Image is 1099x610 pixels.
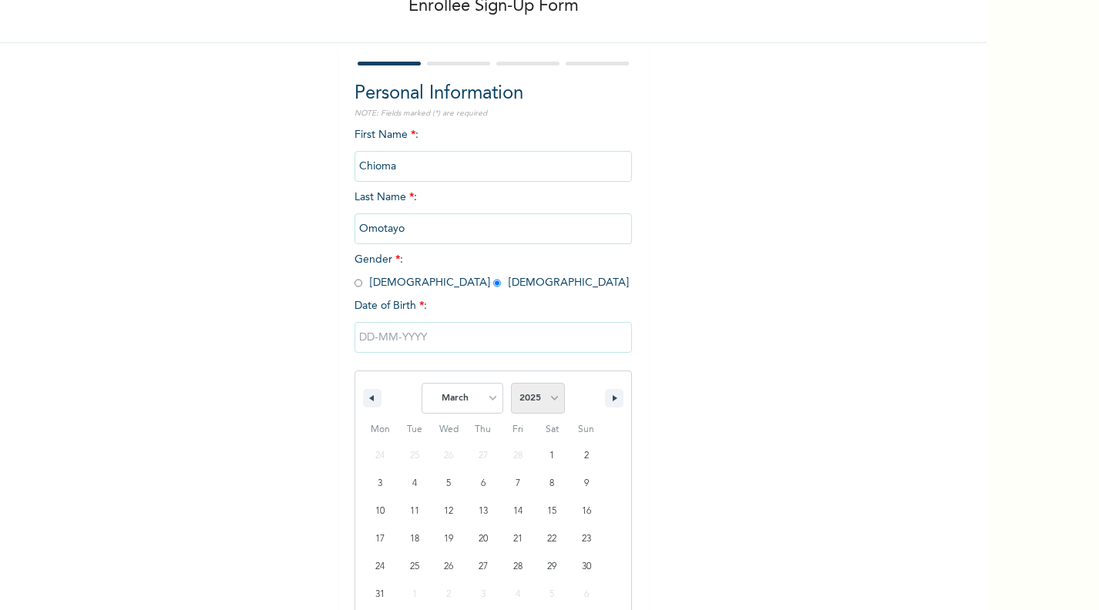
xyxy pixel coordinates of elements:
button: 2 [569,442,603,470]
span: Sun [569,417,603,442]
span: Wed [432,417,466,442]
span: Date of Birth : [355,298,427,314]
span: 10 [375,498,385,525]
button: 13 [466,498,501,525]
span: 29 [547,553,556,581]
span: 11 [410,498,419,525]
span: 21 [513,525,523,553]
span: First Name : [355,129,632,172]
button: 28 [500,553,535,581]
span: 5 [446,470,451,498]
span: Last Name : [355,192,632,234]
button: 25 [398,553,432,581]
span: 23 [582,525,591,553]
span: 28 [513,553,523,581]
button: 23 [569,525,603,553]
button: 6 [466,470,501,498]
span: 1 [549,442,554,470]
button: 11 [398,498,432,525]
span: Tue [398,417,432,442]
input: DD-MM-YYYY [355,322,632,353]
span: 8 [549,470,554,498]
input: Enter your first name [355,151,632,182]
button: 20 [466,525,501,553]
span: 20 [479,525,488,553]
span: 18 [410,525,419,553]
button: 18 [398,525,432,553]
button: 8 [535,470,570,498]
span: 17 [375,525,385,553]
button: 24 [363,553,398,581]
button: 16 [569,498,603,525]
span: 3 [378,470,382,498]
span: 2 [584,442,589,470]
button: 9 [569,470,603,498]
h2: Personal Information [355,80,632,108]
button: 29 [535,553,570,581]
button: 19 [432,525,466,553]
button: 26 [432,553,466,581]
button: 14 [500,498,535,525]
span: 19 [444,525,453,553]
span: 16 [582,498,591,525]
button: 27 [466,553,501,581]
button: 1 [535,442,570,470]
button: 31 [363,581,398,608]
span: 14 [513,498,523,525]
span: 26 [444,553,453,581]
button: 15 [535,498,570,525]
button: 30 [569,553,603,581]
input: Enter your last name [355,213,632,244]
button: 4 [398,470,432,498]
span: 4 [412,470,417,498]
p: NOTE: Fields marked (*) are required [355,108,632,119]
span: 13 [479,498,488,525]
span: 9 [584,470,589,498]
button: 7 [500,470,535,498]
span: Fri [500,417,535,442]
button: 17 [363,525,398,553]
span: 22 [547,525,556,553]
button: 3 [363,470,398,498]
span: 12 [444,498,453,525]
span: 7 [516,470,520,498]
span: Sat [535,417,570,442]
span: 24 [375,553,385,581]
span: Gender : [DEMOGRAPHIC_DATA] [DEMOGRAPHIC_DATA] [355,254,629,288]
button: 12 [432,498,466,525]
span: 25 [410,553,419,581]
button: 5 [432,470,466,498]
button: 22 [535,525,570,553]
span: 27 [479,553,488,581]
button: 21 [500,525,535,553]
span: 31 [375,581,385,608]
span: 15 [547,498,556,525]
span: 30 [582,553,591,581]
span: Mon [363,417,398,442]
span: Thu [466,417,501,442]
button: 10 [363,498,398,525]
span: 6 [481,470,486,498]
